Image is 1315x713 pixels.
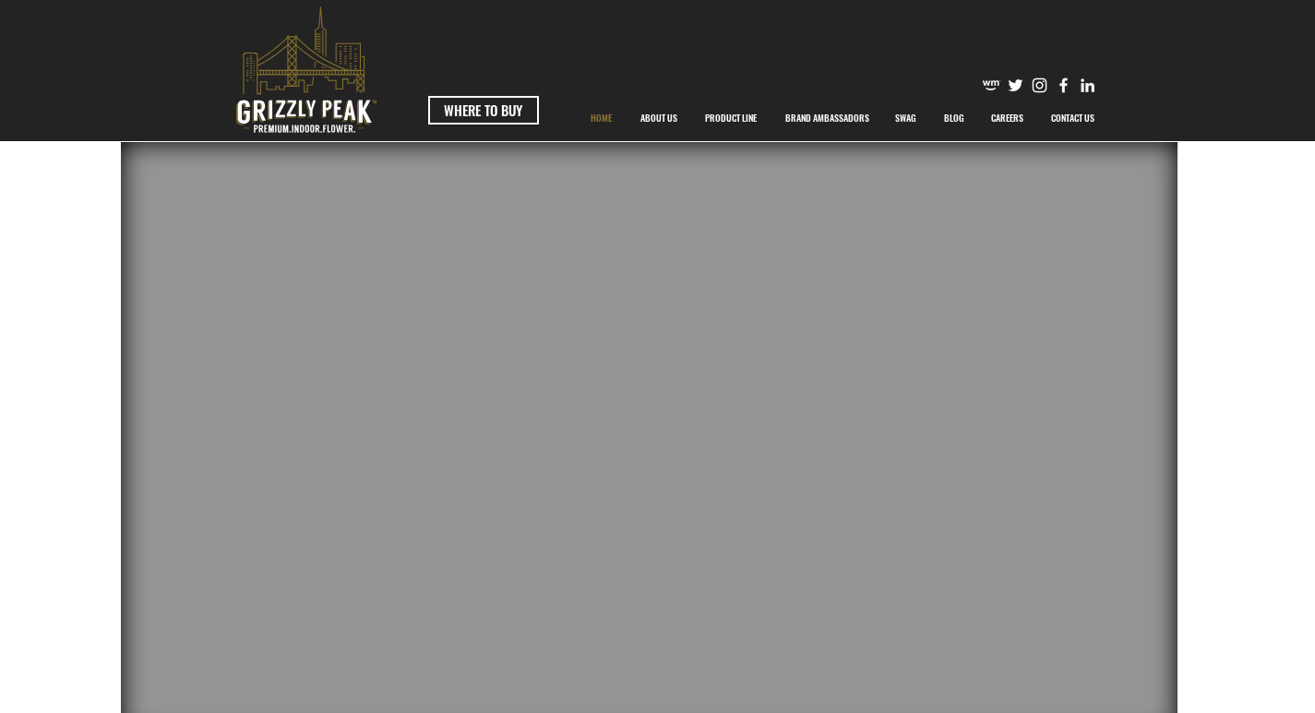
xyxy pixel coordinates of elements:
[982,95,1033,141] p: CAREERS
[935,95,974,141] p: BLOG
[1042,95,1104,141] p: CONTACT US
[428,96,539,125] a: WHERE TO BUY
[977,95,1037,141] a: CAREERS
[236,6,377,133] svg: premium-indoor-flower
[1054,76,1073,95] img: Facebook
[1006,76,1025,95] img: Twitter
[1078,76,1097,95] img: Likedin
[1037,95,1109,141] a: CONTACT US
[696,95,766,141] p: PRODUCT LINE
[577,95,627,141] a: HOME
[982,76,1001,95] img: weedmaps
[691,95,771,141] a: PRODUCT LINE
[1030,76,1049,95] img: Instagram
[776,95,879,141] p: BRAND AMBASSADORS
[771,95,881,141] div: BRAND AMBASSADORS
[930,95,977,141] a: BLOG
[444,101,522,120] span: WHERE TO BUY
[577,95,1109,141] nav: Site
[627,95,691,141] a: ABOUT US
[881,95,930,141] a: SWAG
[886,95,926,141] p: SWAG
[581,95,621,141] p: HOME
[982,76,1097,95] ul: Social Bar
[631,95,687,141] p: ABOUT US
